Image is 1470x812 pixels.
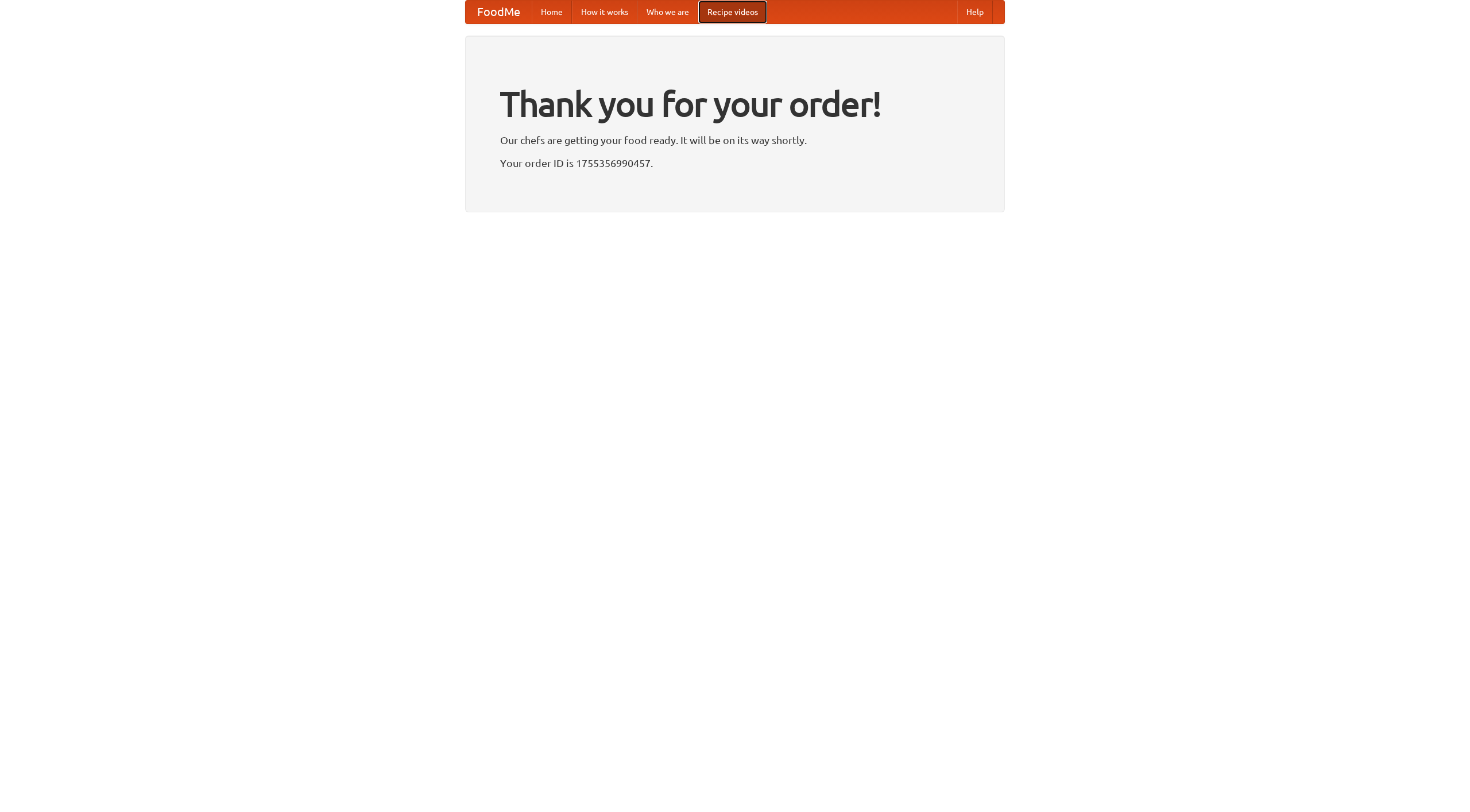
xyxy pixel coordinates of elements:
h1: Thank you for your order! [500,76,970,131]
p: Your order ID is 1755356990457. [500,154,970,172]
a: Recipe videos [698,1,767,24]
a: Who we are [637,1,698,24]
a: FoodMe [466,1,532,24]
a: Home [532,1,572,24]
p: Our chefs are getting your food ready. It will be on its way shortly. [500,131,970,149]
a: How it works [572,1,637,24]
a: Help [957,1,993,24]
